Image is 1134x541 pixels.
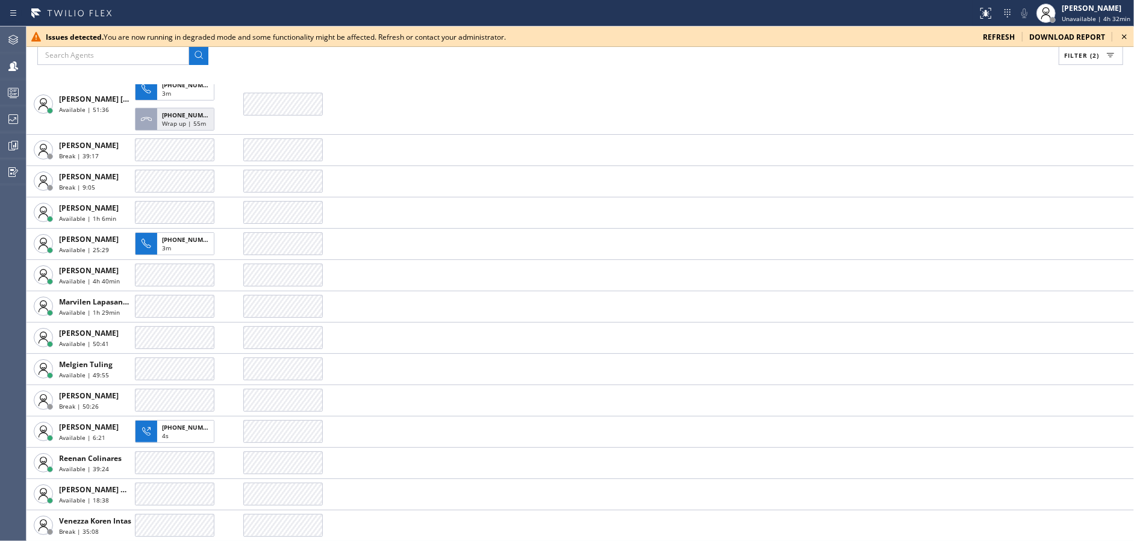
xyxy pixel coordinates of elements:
[162,89,171,97] span: 3m
[59,140,119,150] span: [PERSON_NAME]
[59,339,109,348] span: Available | 50:41
[46,32,104,42] b: Issues detected.
[59,105,109,114] span: Available | 51:36
[59,234,119,244] span: [PERSON_NAME]
[59,484,150,495] span: [PERSON_NAME] Guingos
[162,244,171,252] span: 3m
[59,308,120,317] span: Available | 1h 29min
[37,46,189,65] input: Search Agents
[1062,3,1130,13] div: [PERSON_NAME]
[59,297,132,307] span: Marvilen Lapasanda
[59,328,119,338] span: [PERSON_NAME]
[162,423,217,431] span: [PHONE_NUMBER]
[59,496,109,504] span: Available | 18:38
[59,214,116,223] span: Available | 1h 6min
[59,277,120,285] span: Available | 4h 40min
[59,152,99,160] span: Break | 39:17
[59,183,95,191] span: Break | 9:05
[59,371,109,379] span: Available | 49:55
[59,172,119,182] span: [PERSON_NAME]
[59,246,109,254] span: Available | 25:29
[1016,5,1033,22] button: Mute
[59,391,119,401] span: [PERSON_NAME]
[59,453,122,463] span: Reenan Colinares
[1064,51,1099,60] span: Filter (2)
[135,104,218,134] button: [PHONE_NUMBER]Wrap up | 55m
[162,235,217,244] span: [PHONE_NUMBER]
[59,359,113,369] span: Melgien Tuling
[135,416,218,447] button: [PHONE_NUMBER]4s
[59,422,119,432] span: [PERSON_NAME]
[59,527,99,536] span: Break | 35:08
[162,111,217,119] span: [PHONE_NUMBER]
[162,119,206,128] span: Wrap up | 55m
[983,32,1015,42] span: refresh
[135,74,218,104] button: [PHONE_NUMBER]3m
[162,431,169,440] span: 4s
[46,32,973,42] div: You are now running in degraded mode and some functionality might be affected. Refresh or contact...
[59,94,201,104] span: [PERSON_NAME] [PERSON_NAME] Dahil
[1062,14,1130,23] span: Unavailable | 4h 32min
[59,203,119,213] span: [PERSON_NAME]
[59,516,131,526] span: Venezza Koren Intas
[135,229,218,259] button: [PHONE_NUMBER]3m
[59,433,105,442] span: Available | 6:21
[1029,32,1105,42] span: download report
[162,81,217,89] span: [PHONE_NUMBER]
[59,465,109,473] span: Available | 39:24
[59,265,119,276] span: [PERSON_NAME]
[59,402,99,410] span: Break | 50:26
[1059,46,1123,65] button: Filter (2)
